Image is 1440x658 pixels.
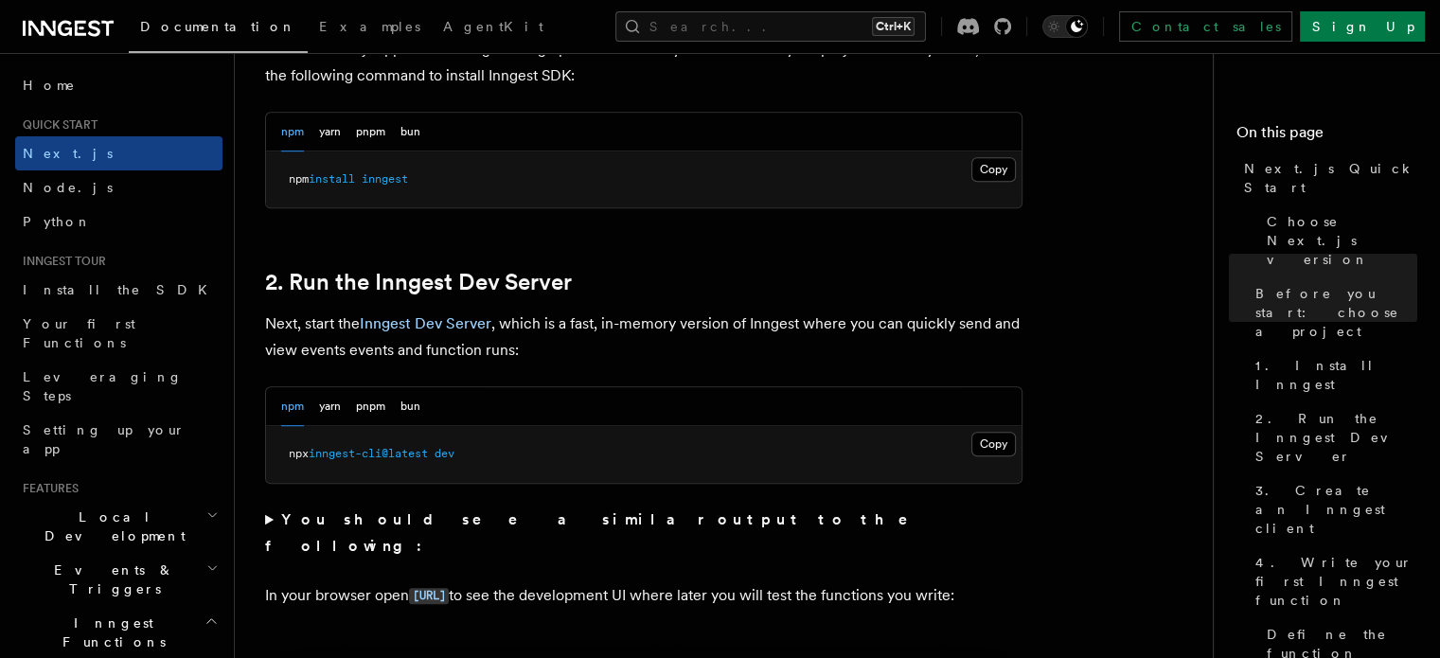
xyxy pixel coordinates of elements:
span: 3. Create an Inngest client [1255,481,1417,538]
a: Examples [308,6,432,51]
a: [URL] [409,586,449,604]
a: 4. Write your first Inngest function [1248,545,1417,617]
a: 2. Run the Inngest Dev Server [1248,401,1417,473]
kbd: Ctrl+K [872,17,915,36]
span: Python [23,214,92,229]
span: Quick start [15,117,98,133]
span: Local Development [15,507,206,545]
span: Install the SDK [23,282,219,297]
a: Contact sales [1119,11,1292,42]
a: 2. Run the Inngest Dev Server [265,269,572,295]
span: Examples [319,19,420,34]
button: npm [281,387,304,426]
a: Documentation [129,6,308,53]
span: Events & Triggers [15,560,206,598]
span: Node.js [23,180,113,195]
p: With the Next.js app now running running open a new tab in your terminal. In your project directo... [265,36,1022,89]
button: Search...Ctrl+K [615,11,926,42]
a: Next.js Quick Start [1236,151,1417,205]
span: Inngest Functions [15,614,204,651]
button: Toggle dark mode [1042,15,1088,38]
span: Inngest tour [15,254,106,269]
button: Events & Triggers [15,553,222,606]
a: 3. Create an Inngest client [1248,473,1417,545]
code: [URL] [409,588,449,604]
a: Python [15,205,222,239]
span: inngest [362,172,408,186]
span: dev [435,447,454,460]
h4: On this page [1236,121,1417,151]
button: yarn [319,113,341,151]
button: npm [281,113,304,151]
span: Your first Functions [23,316,135,350]
a: Sign Up [1300,11,1425,42]
span: Leveraging Steps [23,369,183,403]
button: Local Development [15,500,222,553]
span: Features [15,481,79,496]
p: In your browser open to see the development UI where later you will test the functions you write: [265,582,1022,610]
a: Before you start: choose a project [1248,276,1417,348]
a: Node.js [15,170,222,205]
span: 4. Write your first Inngest function [1255,553,1417,610]
button: Copy [971,157,1016,182]
a: Your first Functions [15,307,222,360]
span: 2. Run the Inngest Dev Server [1255,409,1417,466]
button: Copy [971,432,1016,456]
button: yarn [319,387,341,426]
a: Home [15,68,222,102]
span: Next.js [23,146,113,161]
span: inngest-cli@latest [309,447,428,460]
a: 1. Install Inngest [1248,348,1417,401]
a: Install the SDK [15,273,222,307]
summary: You should see a similar output to the following: [265,507,1022,560]
span: Choose Next.js version [1267,212,1417,269]
span: Setting up your app [23,422,186,456]
span: Before you start: choose a project [1255,284,1417,341]
a: Inngest Dev Server [360,314,491,332]
p: Next, start the , which is a fast, in-memory version of Inngest where you can quickly send and vi... [265,311,1022,364]
span: Documentation [140,19,296,34]
button: pnpm [356,113,385,151]
span: npm [289,172,309,186]
span: 1. Install Inngest [1255,356,1417,394]
span: Home [23,76,76,95]
a: Setting up your app [15,413,222,466]
span: npx [289,447,309,460]
span: install [309,172,355,186]
a: Next.js [15,136,222,170]
a: Leveraging Steps [15,360,222,413]
button: bun [400,387,420,426]
span: AgentKit [443,19,543,34]
button: bun [400,113,420,151]
span: Next.js Quick Start [1244,159,1417,197]
button: pnpm [356,387,385,426]
strong: You should see a similar output to the following: [265,510,934,555]
a: Choose Next.js version [1259,205,1417,276]
a: AgentKit [432,6,555,51]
